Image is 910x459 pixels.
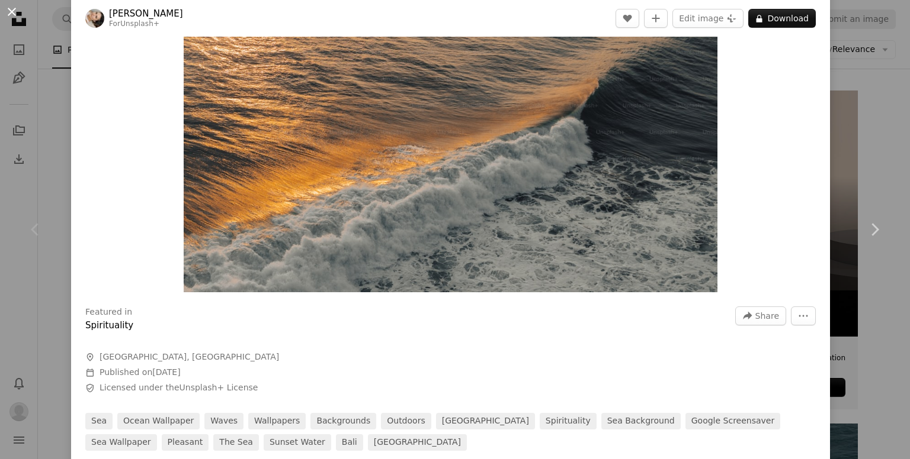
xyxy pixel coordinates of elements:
a: [GEOGRAPHIC_DATA] [436,413,535,429]
a: google screensaver [685,413,780,429]
a: spirituality [540,413,597,429]
a: bali [336,434,363,451]
a: sea background [601,413,681,429]
span: Share [755,307,779,325]
a: Next [839,173,910,286]
time: November 21, 2022 at 5:39:43 PM GMT+5:30 [152,367,180,377]
a: sunset water [264,434,331,451]
button: Like [616,9,639,28]
h3: Featured in [85,306,132,318]
a: outdoors [381,413,431,429]
a: backgrounds [310,413,376,429]
button: More Actions [791,306,816,325]
button: Download [748,9,816,28]
span: Published on [100,367,181,377]
span: Licensed under the [100,382,258,394]
a: wallpapers [248,413,306,429]
a: [PERSON_NAME] [109,8,183,20]
a: Spirituality [85,320,133,331]
img: Go to Polina Kuzovkova's profile [85,9,104,28]
a: sea wallpaper [85,434,157,451]
button: Share this image [735,306,786,325]
a: sea [85,413,113,429]
a: waves [204,413,243,429]
button: Edit image [672,9,744,28]
a: the sea [213,434,259,451]
a: Unsplash+ [120,20,159,28]
button: Add to Collection [644,9,668,28]
a: pleasant [162,434,209,451]
a: ocean wallpaper [117,413,200,429]
a: Unsplash+ License [180,383,258,392]
span: [GEOGRAPHIC_DATA], [GEOGRAPHIC_DATA] [100,351,279,363]
div: For [109,20,183,29]
a: [GEOGRAPHIC_DATA] [368,434,467,451]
